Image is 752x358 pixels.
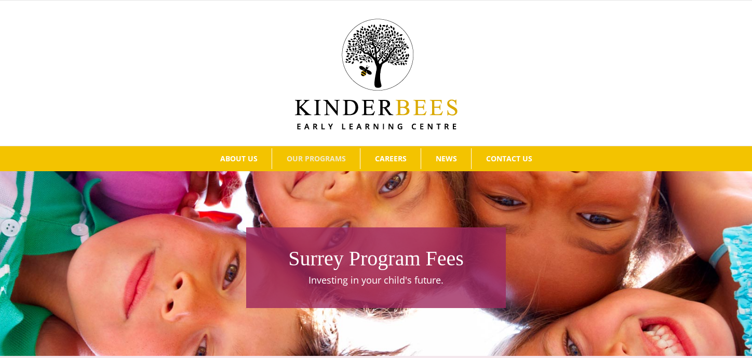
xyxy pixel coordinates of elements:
img: Kinder Bees Logo [295,19,458,130]
a: CONTACT US [472,148,546,169]
a: ABOUT US [206,148,272,169]
span: OUR PROGRAMS [287,155,346,162]
h1: Surrey Program Fees [251,244,501,273]
span: CONTACT US [486,155,532,162]
span: NEWS [436,155,457,162]
a: OUR PROGRAMS [272,148,360,169]
span: CAREERS [375,155,407,162]
a: NEWS [421,148,471,169]
p: Investing in your child's future. [251,273,501,287]
nav: Main Menu [16,146,736,171]
a: CAREERS [360,148,421,169]
span: ABOUT US [220,155,258,162]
